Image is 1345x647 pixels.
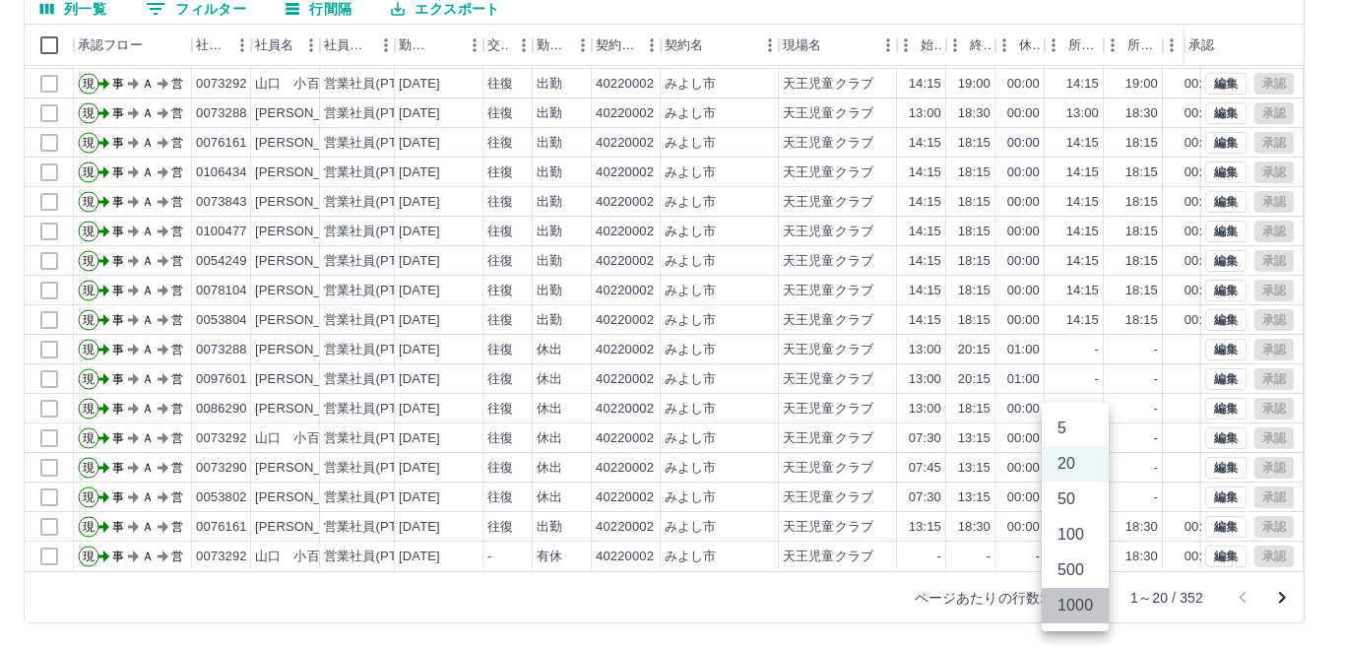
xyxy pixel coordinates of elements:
[1042,411,1109,446] li: 5
[1042,552,1109,588] li: 500
[1042,517,1109,552] li: 100
[1042,588,1109,623] li: 1000
[1042,482,1109,517] li: 50
[1042,446,1109,482] li: 20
